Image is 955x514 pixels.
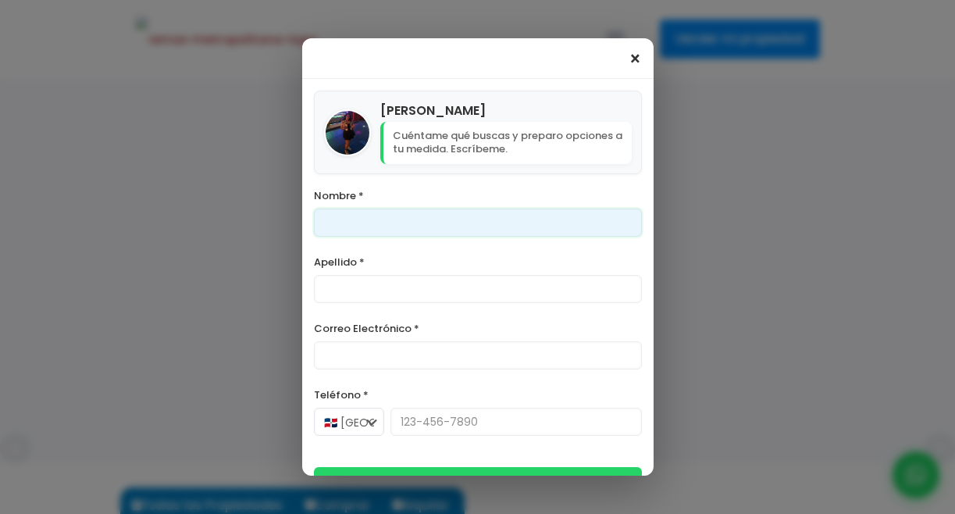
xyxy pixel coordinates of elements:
[380,122,632,164] p: Cuéntame qué buscas y preparo opciones a tu medida. Escríbeme.
[314,186,642,205] label: Nombre *
[390,408,642,436] input: 123-456-7890
[314,385,642,405] label: Teléfono *
[314,252,642,272] label: Apellido *
[326,111,369,155] img: Victoria Horias
[314,319,642,338] label: Correo Electrónico *
[629,50,642,69] span: ×
[314,467,642,498] button: Iniciar Conversación
[380,101,632,120] h4: [PERSON_NAME]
